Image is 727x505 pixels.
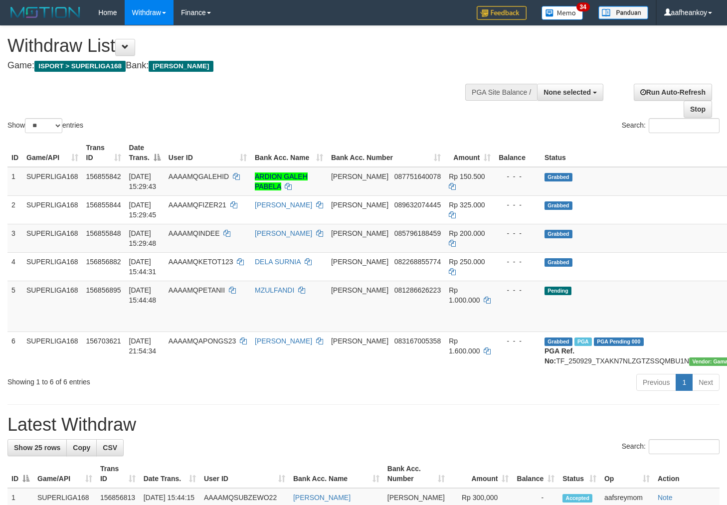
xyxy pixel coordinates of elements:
div: - - - [499,257,537,267]
span: AAAAMQINDEE [169,229,220,237]
a: [PERSON_NAME] [255,229,312,237]
a: CSV [96,439,124,456]
span: [PERSON_NAME] [331,201,388,209]
th: ID: activate to sort column descending [7,460,33,488]
a: ARDION GALEH PABELA [255,172,308,190]
th: User ID: activate to sort column ascending [165,139,251,167]
td: SUPERLIGA168 [22,332,82,370]
button: None selected [537,84,603,101]
a: Previous [636,374,676,391]
span: Pending [545,287,571,295]
span: Copy 085796188459 to clipboard [394,229,441,237]
span: Copy 089632074445 to clipboard [394,201,441,209]
b: PGA Ref. No: [545,347,574,365]
a: Next [692,374,720,391]
span: Copy 081286626223 to clipboard [394,286,441,294]
span: 34 [576,2,590,11]
h4: Game: Bank: [7,61,475,71]
span: 156855848 [86,229,121,237]
span: Copy 083167005358 to clipboard [394,337,441,345]
span: Rp 250.000 [449,258,485,266]
h1: Withdraw List [7,36,475,56]
a: MZULFANDI [255,286,294,294]
span: 156703621 [86,337,121,345]
span: [DATE] 15:29:48 [129,229,157,247]
th: User ID: activate to sort column ascending [200,460,289,488]
label: Search: [622,118,720,133]
span: Grabbed [545,173,572,181]
a: 1 [676,374,693,391]
img: MOTION_logo.png [7,5,83,20]
img: Button%20Memo.svg [542,6,583,20]
span: Rp 200.000 [449,229,485,237]
span: Copy 082268855774 to clipboard [394,258,441,266]
div: - - - [499,228,537,238]
span: Accepted [562,494,592,503]
span: AAAAMQFIZER21 [169,201,226,209]
span: [DATE] 15:44:31 [129,258,157,276]
a: [PERSON_NAME] [255,201,312,209]
th: Balance [495,139,541,167]
th: Bank Acc. Number: activate to sort column ascending [327,139,445,167]
td: SUPERLIGA168 [22,167,82,196]
select: Showentries [25,118,62,133]
span: [PERSON_NAME] [331,337,388,345]
th: Balance: activate to sort column ascending [513,460,558,488]
span: Grabbed [545,337,572,346]
span: Copy [73,444,90,452]
span: [DATE] 15:29:45 [129,201,157,219]
a: Show 25 rows [7,439,67,456]
span: AAAAMQKETOT123 [169,258,233,266]
img: Feedback.jpg [477,6,527,20]
input: Search: [649,118,720,133]
h1: Latest Withdraw [7,415,720,435]
span: 156856882 [86,258,121,266]
th: Bank Acc. Number: activate to sort column ascending [383,460,449,488]
th: Trans ID: activate to sort column ascending [96,460,140,488]
span: Grabbed [545,201,572,210]
th: Op: activate to sort column ascending [600,460,654,488]
span: AAAAMQPETANII [169,286,225,294]
a: Run Auto-Refresh [634,84,712,101]
span: [PERSON_NAME] [331,172,388,180]
td: 5 [7,281,22,332]
th: Game/API: activate to sort column ascending [22,139,82,167]
label: Search: [622,439,720,454]
th: Status: activate to sort column ascending [558,460,600,488]
div: - - - [499,336,537,346]
span: 156855842 [86,172,121,180]
span: [PERSON_NAME] [331,229,388,237]
th: Date Trans.: activate to sort column descending [125,139,165,167]
span: Grabbed [545,258,572,267]
span: Rp 150.500 [449,172,485,180]
th: Bank Acc. Name: activate to sort column ascending [251,139,327,167]
div: - - - [499,285,537,295]
span: None selected [544,88,591,96]
a: DELA SURNIA [255,258,301,266]
span: 156856895 [86,286,121,294]
span: [DATE] 21:54:34 [129,337,157,355]
span: [PERSON_NAME] [387,494,445,502]
span: [PERSON_NAME] [149,61,213,72]
div: - - - [499,200,537,210]
span: PGA Pending [594,337,644,346]
td: 1 [7,167,22,196]
td: SUPERLIGA168 [22,224,82,252]
input: Search: [649,439,720,454]
a: Copy [66,439,97,456]
td: 3 [7,224,22,252]
td: 4 [7,252,22,281]
a: Stop [684,101,712,118]
span: Rp 325.000 [449,201,485,209]
span: AAAAMQAPONGS23 [169,337,236,345]
span: Rp 1.600.000 [449,337,480,355]
th: Action [654,460,720,488]
span: ISPORT > SUPERLIGA168 [34,61,126,72]
span: Show 25 rows [14,444,60,452]
a: Note [658,494,673,502]
div: PGA Site Balance / [465,84,537,101]
span: [DATE] 15:29:43 [129,172,157,190]
span: Marked by aafchhiseyha [574,337,592,346]
th: Amount: activate to sort column ascending [445,139,495,167]
span: CSV [103,444,117,452]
